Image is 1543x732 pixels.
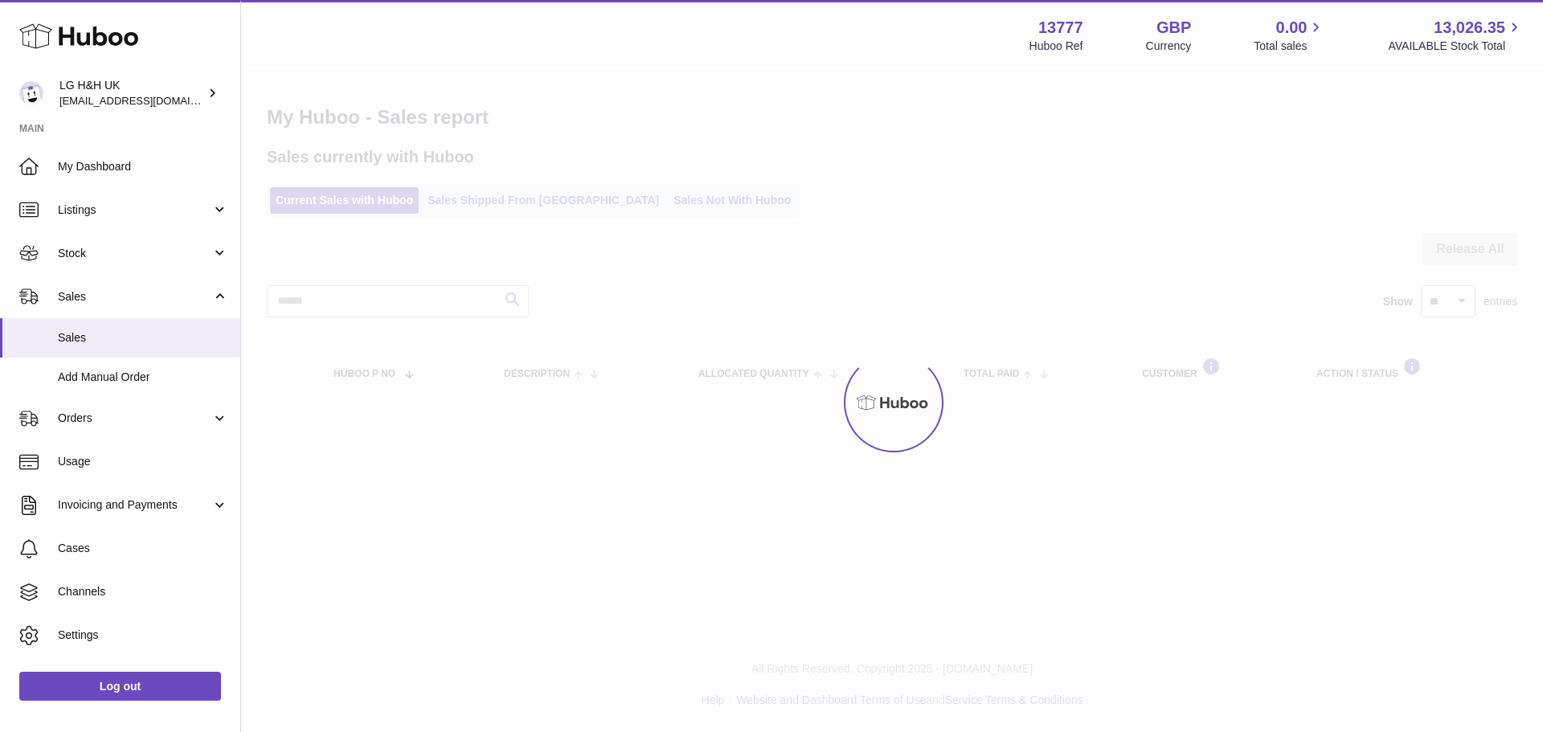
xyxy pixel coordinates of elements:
span: [EMAIL_ADDRESS][DOMAIN_NAME] [59,94,236,107]
span: Add Manual Order [58,370,228,385]
img: veechen@lghnh.co.uk [19,81,43,105]
div: Currency [1146,39,1192,54]
span: Usage [58,454,228,469]
span: My Dashboard [58,159,228,174]
span: Listings [58,202,211,218]
span: AVAILABLE Stock Total [1388,39,1524,54]
span: 0.00 [1276,17,1308,39]
span: Orders [58,411,211,426]
span: Total sales [1254,39,1325,54]
span: Cases [58,541,228,556]
strong: GBP [1156,17,1191,39]
span: Sales [58,330,228,346]
span: Settings [58,628,228,643]
span: 13,026.35 [1434,17,1505,39]
span: Stock [58,246,211,261]
a: Log out [19,672,221,701]
span: Channels [58,584,228,599]
span: Sales [58,289,211,305]
span: Invoicing and Payments [58,497,211,513]
div: LG H&H UK [59,78,204,108]
strong: 13777 [1038,17,1083,39]
a: 0.00 Total sales [1254,17,1325,54]
div: Huboo Ref [1029,39,1083,54]
a: 13,026.35 AVAILABLE Stock Total [1388,17,1524,54]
